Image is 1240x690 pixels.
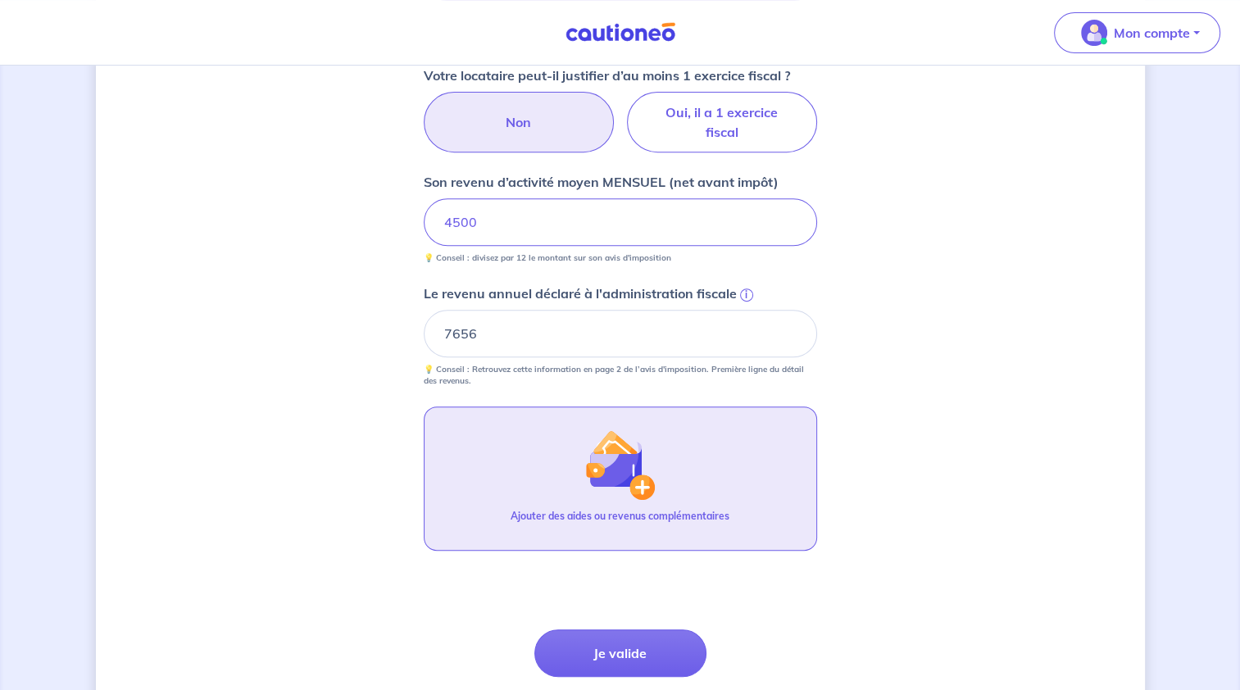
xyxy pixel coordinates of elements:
[424,198,817,246] input: Ex : 1 500 € net/mois
[424,284,737,303] p: Le revenu annuel déclaré à l'administration fiscale
[534,629,706,677] button: Je valide
[424,66,790,85] p: Votre locataire peut-il justifier d’au moins 1 exercice fiscal ?
[424,172,779,192] p: Son revenu d’activité moyen MENSUEL (net avant impôt)
[424,92,614,152] label: Non
[584,429,655,500] img: illu_wallet.svg
[627,92,817,152] label: Oui, il a 1 exercice fiscal
[1081,20,1107,46] img: illu_account_valid_menu.svg
[511,509,729,524] p: Ajouter des aides ou revenus complémentaires
[1054,12,1220,53] button: illu_account_valid_menu.svgMon compte
[740,288,753,302] span: i
[424,406,817,551] button: illu_wallet.svgAjouter des aides ou revenus complémentaires
[424,310,817,357] input: 20000€
[424,364,817,387] p: 💡 Conseil : Retrouvez cette information en page 2 de l’avis d'imposition. Première ligne du détai...
[1114,23,1190,43] p: Mon compte
[559,22,682,43] img: Cautioneo
[424,252,671,264] p: 💡 Conseil : divisez par 12 le montant sur son avis d'imposition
